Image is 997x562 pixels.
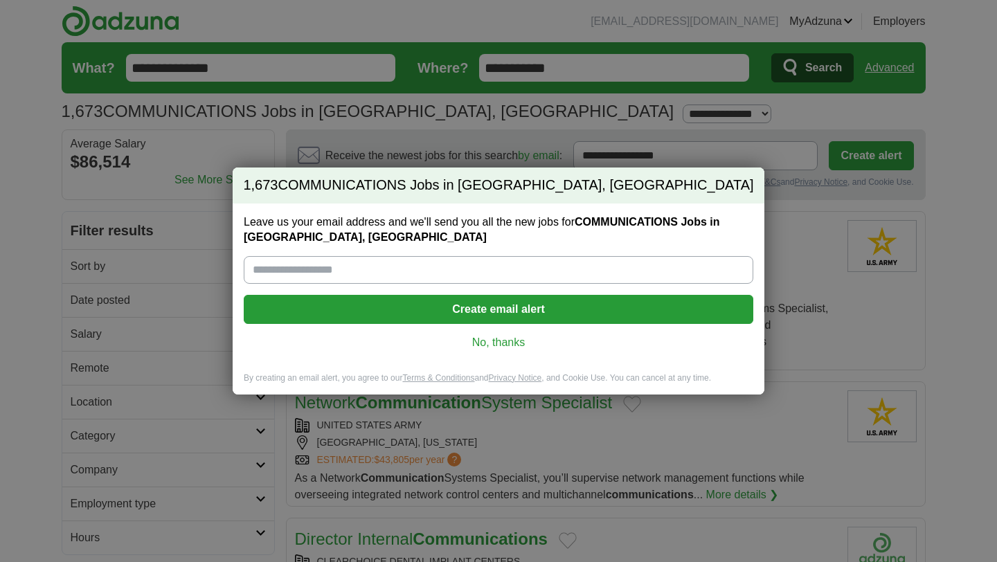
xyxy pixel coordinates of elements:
strong: COMMUNICATIONS Jobs in [GEOGRAPHIC_DATA], [GEOGRAPHIC_DATA] [244,216,719,243]
div: By creating an email alert, you agree to our and , and Cookie Use. You can cancel at any time. [233,372,764,395]
button: Create email alert [244,295,753,324]
label: Leave us your email address and we'll send you all the new jobs for [244,215,753,245]
a: Privacy Notice [489,373,542,383]
a: Terms & Conditions [402,373,474,383]
span: 1,673 [243,176,278,195]
h2: COMMUNICATIONS Jobs in [GEOGRAPHIC_DATA], [GEOGRAPHIC_DATA] [233,167,764,203]
a: No, thanks [255,335,742,350]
